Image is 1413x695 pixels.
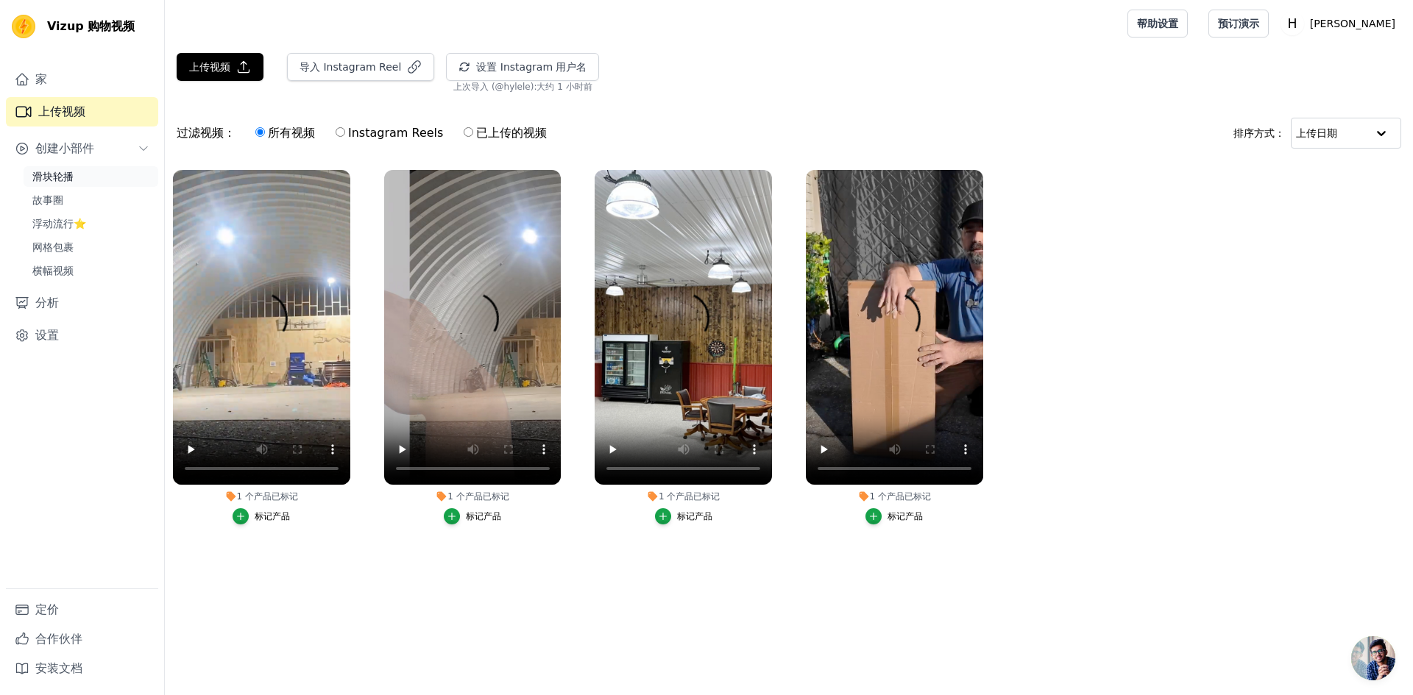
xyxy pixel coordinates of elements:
font: 分析 [35,296,59,310]
a: 家 [6,65,158,94]
button: 标记产品 [655,508,712,524]
button: 上传视频 [177,53,263,81]
a: 故事圈 [24,190,158,210]
a: 定价 [6,595,158,624]
a: 网格包裹 [24,237,158,257]
font: 标记产品 [888,511,923,521]
font: 帮助设置 [1137,18,1178,29]
font: 已标记 [272,491,298,502]
button: H [PERSON_NAME] [1281,10,1401,37]
font: 产品 [887,491,904,502]
font: 浮动流行⭐ [32,218,86,229]
font: 合作伙伴 [35,632,82,646]
input: 已上传的视频 [464,127,473,137]
a: 滑块轮播 [24,166,158,187]
font: Instagram Reels [348,126,443,140]
a: 浮动流行⭐ [24,213,158,234]
button: 标记产品 [233,508,290,524]
input: Instagram Reels [336,127,345,137]
font: 1 个 [870,491,887,502]
font: 已标记 [904,491,931,502]
font: 设置 [35,328,59,342]
font: 1 个 [237,491,254,502]
a: 帮助设置 [1127,10,1188,38]
font: 创建小部件 [35,141,94,155]
font: 设置 Instagram 用户名 [476,61,587,73]
font: 标记产品 [677,511,712,521]
button: 标记产品 [444,508,501,524]
a: 安装文档 [6,654,158,683]
font: : [534,82,536,92]
font: 上传视频 [189,61,230,73]
font: 导入 Instagram Reel [300,61,401,73]
input: 所有视频 [255,127,265,137]
font: 定价 [35,602,59,616]
font: 故事圈 [32,194,63,206]
font: 1 个 [659,491,676,502]
font: [PERSON_NAME] [1310,18,1395,29]
button: 设置 Instagram 用户名 [446,53,599,81]
font: 大约 1 小时前 [536,82,592,92]
a: 合作伙伴 [6,624,158,654]
a: 设置 [6,321,158,350]
font: 已上传的视频 [476,126,547,140]
font: 网格包裹 [32,241,74,253]
font: 过滤视频： [177,126,235,140]
font: 已标记 [693,491,720,502]
font: 预订演示 [1218,18,1259,29]
font: 已标记 [483,491,509,502]
font: 排序方式： [1233,127,1285,139]
font: ) [531,82,534,92]
font: 产品 [465,491,483,502]
a: 分析 [6,288,158,318]
font: 上次导入 (@hylele [453,82,531,92]
font: 滑块轮播 [32,171,74,182]
text: H [1287,16,1297,31]
font: 标记产品 [466,511,501,521]
font: 1 个 [447,491,464,502]
font: 横幅视频 [32,265,74,277]
img: Vizup [12,15,35,38]
a: 横幅视频 [24,260,158,281]
a: 预订演示 [1208,10,1269,38]
font: 标记产品 [255,511,290,521]
font: 上传视频 [38,104,85,118]
button: 导入 Instagram Reel [287,53,434,81]
button: 创建小部件 [6,134,158,163]
font: Vizup 购物视频 [47,19,135,33]
font: 家 [35,72,47,86]
font: 安装文档 [35,661,82,675]
font: 产品 [676,491,693,502]
font: 产品 [254,491,272,502]
a: Open chat [1351,636,1395,680]
button: 标记产品 [865,508,923,524]
a: 上传视频 [6,97,158,126]
font: 所有视频 [268,126,315,140]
